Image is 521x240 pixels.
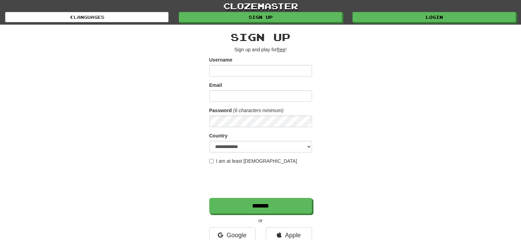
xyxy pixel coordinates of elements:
[209,107,232,114] label: Password
[352,12,516,22] a: Login
[5,12,169,22] a: Languages
[209,46,312,53] p: Sign up and play for !
[209,159,214,163] input: I am at least [DEMOGRAPHIC_DATA]
[277,47,285,52] u: free
[179,12,342,22] a: Sign up
[209,82,222,89] label: Email
[209,132,228,139] label: Country
[209,56,233,63] label: Username
[209,217,312,224] p: or
[209,31,312,43] h2: Sign up
[209,168,313,195] iframe: reCAPTCHA
[209,158,297,164] label: I am at least [DEMOGRAPHIC_DATA]
[233,108,284,113] em: (6 characters minimum)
